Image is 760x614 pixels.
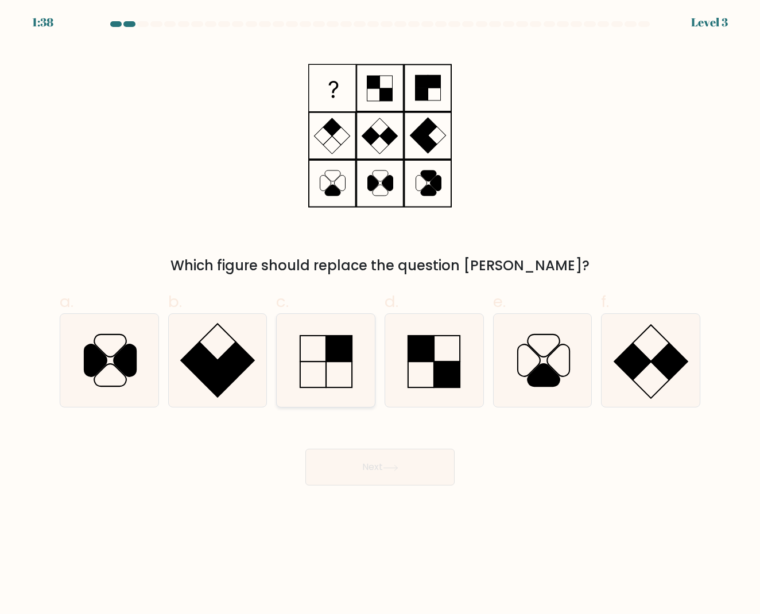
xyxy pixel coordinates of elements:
[305,449,455,485] button: Next
[60,290,73,313] span: a.
[691,14,728,31] div: Level 3
[32,14,53,31] div: 1:38
[385,290,398,313] span: d.
[601,290,609,313] span: f.
[493,290,506,313] span: e.
[276,290,289,313] span: c.
[168,290,182,313] span: b.
[67,255,693,276] div: Which figure should replace the question [PERSON_NAME]?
